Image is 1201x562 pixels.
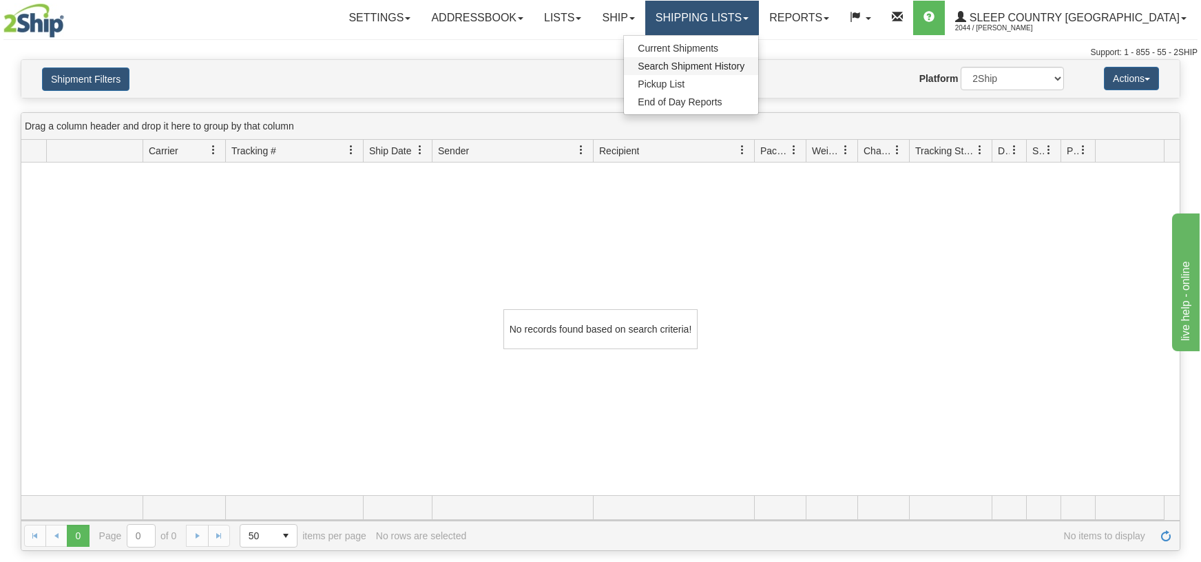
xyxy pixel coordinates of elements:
span: Charge [864,144,892,158]
span: Page sizes drop down [240,524,297,548]
span: select [275,525,297,547]
button: Actions [1104,67,1159,90]
a: Tracking Status filter column settings [968,138,992,162]
span: Ship Date [369,144,411,158]
iframe: chat widget [1169,211,1200,351]
a: Charge filter column settings [886,138,909,162]
span: 2044 / [PERSON_NAME] [955,21,1058,35]
a: End of Day Reports [624,93,758,111]
a: Carrier filter column settings [202,138,225,162]
span: Page of 0 [99,524,177,548]
span: Tracking Status [915,144,975,158]
span: Packages [760,144,789,158]
a: Ship [592,1,645,35]
a: Shipment Issues filter column settings [1037,138,1061,162]
div: No rows are selected [376,530,467,541]
a: Sleep Country [GEOGRAPHIC_DATA] 2044 / [PERSON_NAME] [945,1,1197,35]
span: Sender [438,144,469,158]
span: Page 0 [67,525,89,547]
span: Current Shipments [638,43,718,54]
span: Sleep Country [GEOGRAPHIC_DATA] [966,12,1180,23]
label: Platform [919,72,959,85]
a: Refresh [1155,525,1177,547]
a: Pickup Status filter column settings [1072,138,1095,162]
div: Support: 1 - 855 - 55 - 2SHIP [3,47,1198,59]
div: live help - online [10,8,127,25]
span: Delivery Status [998,144,1010,158]
a: Delivery Status filter column settings [1003,138,1026,162]
span: items per page [240,524,366,548]
a: Pickup List [624,75,758,93]
a: Settings [338,1,421,35]
a: Weight filter column settings [834,138,857,162]
a: Recipient filter column settings [731,138,754,162]
a: Current Shipments [624,39,758,57]
span: Shipment Issues [1032,144,1044,158]
a: Lists [534,1,592,35]
span: Tracking # [231,144,276,158]
a: Tracking # filter column settings [340,138,363,162]
span: End of Day Reports [638,96,722,107]
a: Shipping lists [645,1,759,35]
span: Pickup Status [1067,144,1078,158]
div: No records found based on search criteria! [503,309,698,349]
span: No items to display [476,530,1145,541]
a: Reports [759,1,839,35]
a: Addressbook [421,1,534,35]
img: logo2044.jpg [3,3,64,38]
a: Packages filter column settings [782,138,806,162]
span: Pickup List [638,79,685,90]
a: Sender filter column settings [570,138,593,162]
span: Carrier [149,144,178,158]
a: Search Shipment History [624,57,758,75]
div: grid grouping header [21,113,1180,140]
a: Ship Date filter column settings [408,138,432,162]
span: Weight [812,144,841,158]
button: Shipment Filters [42,67,129,91]
span: Search Shipment History [638,61,744,72]
span: 50 [249,529,267,543]
span: Recipient [599,144,639,158]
